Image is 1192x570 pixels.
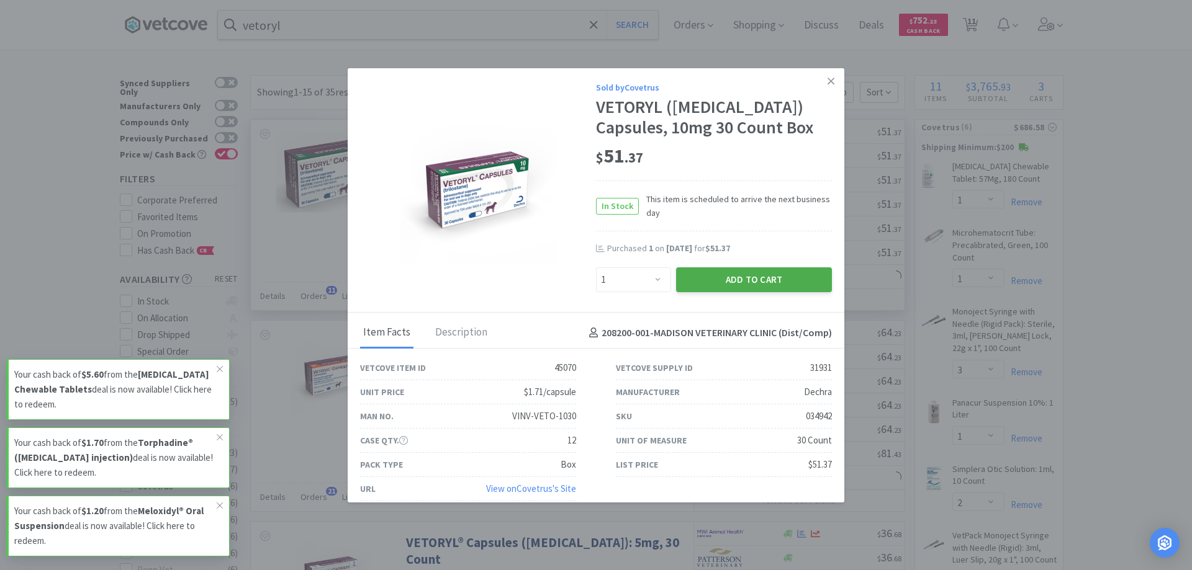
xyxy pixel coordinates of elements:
span: [DATE] [666,243,692,254]
div: List Price [616,458,658,471]
p: Your cash back of from the deal is now available! Click here to redeem. [14,435,217,480]
div: Box [561,457,576,472]
div: Man No. [360,409,394,423]
span: In Stock [597,198,638,214]
h4: 208200-001 - MADISON VETERINARY CLINIC (Dist/Comp) [584,325,832,341]
div: $1.71/capsule [524,385,576,399]
div: Vetcove Supply ID [616,361,693,375]
strong: $5.60 [81,368,104,380]
div: URL [360,482,376,496]
img: 6260cdb1b9984c01a33a05f57ee5fda8_31931.png [400,109,556,264]
div: 45070 [554,360,576,375]
div: VETORYL ([MEDICAL_DATA]) Capsules, 10mg 30 Count Box [596,97,832,138]
div: Unit Price [360,385,404,399]
button: Add to Cart [676,267,832,292]
span: . 37 [625,149,643,166]
div: Description [432,318,490,349]
span: 1 [649,243,653,254]
div: 12 [567,433,576,448]
div: Unit of Measure [616,434,687,447]
div: Pack Type [360,458,403,471]
span: This item is scheduled to arrive the next business day [639,192,832,220]
div: $51.37 [808,457,832,472]
span: $51.37 [705,243,730,254]
div: Open Intercom Messenger [1150,528,1180,558]
p: Your cash back of from the deal is now available! Click here to redeem. [14,504,217,548]
div: Vetcove Item ID [360,361,426,375]
strong: $1.70 [81,437,104,448]
div: Dechra [804,385,832,399]
div: 034942 [806,409,832,424]
strong: $1.20 [81,505,104,517]
div: SKU [616,409,632,423]
span: 51 [596,143,643,168]
div: Manufacturer [616,385,680,399]
div: 31931 [810,360,832,375]
div: 30 Count [797,433,832,448]
div: VINV-VETO-1030 [512,409,576,424]
div: Sold by Covetrus [596,81,832,94]
div: Case Qty. [360,434,408,447]
span: $ [596,149,603,166]
div: Purchased on for [607,243,832,255]
a: View onCovetrus's Site [486,483,576,494]
div: Item Facts [360,318,413,349]
p: Your cash back of from the deal is now available! Click here to redeem. [14,367,217,412]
